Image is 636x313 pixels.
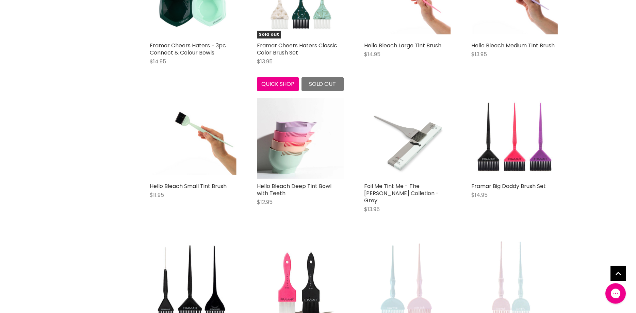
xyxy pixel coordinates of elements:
[257,58,273,65] span: $13.95
[150,92,237,179] a: Hello Bleach Small Tint Brush
[471,92,558,179] img: Framar Big Daddy Brush Set
[471,50,487,58] span: $13.95
[364,92,451,179] img: Foil Me Tint Me - The Knobel Colletion - Grey
[471,182,546,190] a: Framar Big Daddy Brush Set
[150,191,164,199] span: $11.95
[364,50,380,58] span: $14.95
[471,42,555,49] a: Hello Bleach Medium Tint Brush
[150,96,237,175] img: Hello Bleach Small Tint Brush
[257,77,299,91] button: Quick shop
[257,198,273,206] span: $12.95
[301,77,344,91] button: Sold out
[602,281,629,306] iframe: Gorgias live chat messenger
[257,92,344,179] img: Hello Bleach Deep Tint Bowl with Teeth
[150,58,166,65] span: $14.95
[364,42,441,49] a: Hello Bleach Large Tint Brush
[309,80,336,88] span: Sold out
[150,182,227,190] a: Hello Bleach Small Tint Brush
[150,42,226,57] a: Framar Cheers Haters - 3pc Connect & Colour Bowls
[471,191,488,199] span: $14.95
[257,42,337,57] a: Framar Cheers Haters Classic Color Brush Set
[364,205,380,213] span: $13.95
[364,182,439,204] a: Foil Me Tint Me - The [PERSON_NAME] Colletion - Grey
[257,182,331,197] a: Hello Bleach Deep Tint Bowl with Teeth
[257,31,281,38] span: Sold out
